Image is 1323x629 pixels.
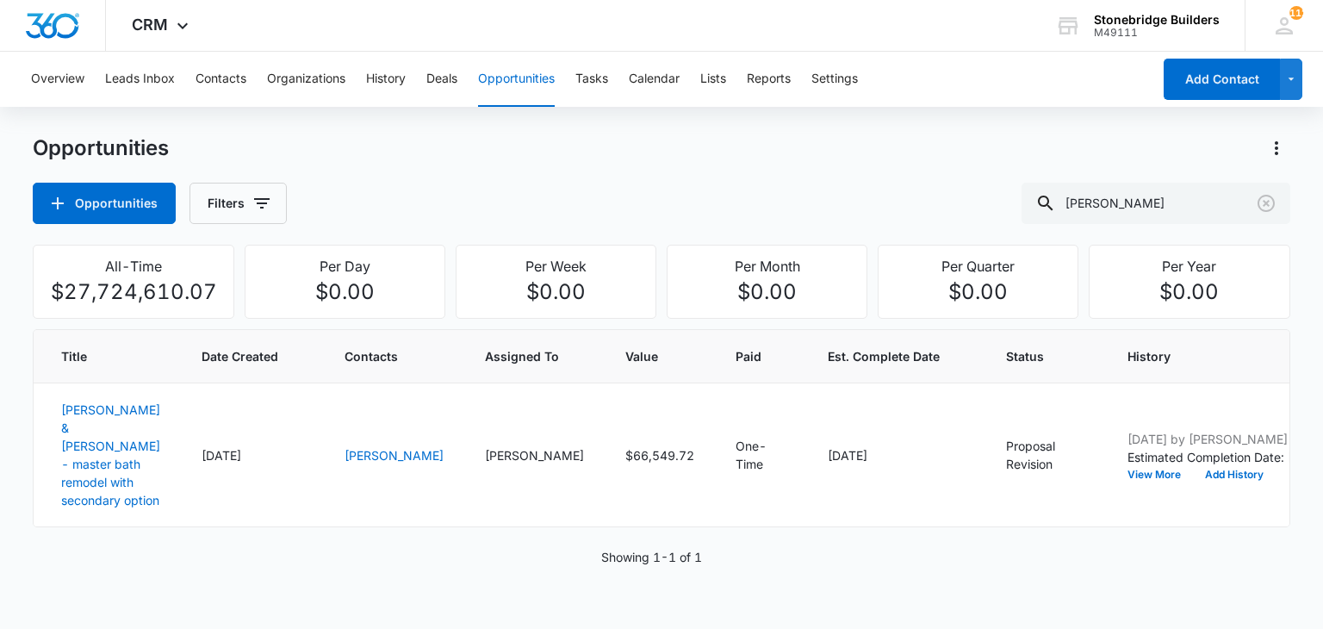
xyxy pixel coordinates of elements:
[345,448,444,463] a: [PERSON_NAME]
[1263,134,1290,162] button: Actions
[1100,277,1278,308] p: $0.00
[478,52,555,107] button: Opportunities
[575,52,608,107] button: Tasks
[1022,183,1290,224] input: Search Opportunities
[44,256,222,277] p: All-Time
[189,183,287,224] button: Filters
[678,256,856,277] p: Per Month
[889,277,1067,308] p: $0.00
[1127,470,1193,480] button: View More
[467,277,645,308] p: $0.00
[33,135,169,161] h1: Opportunities
[345,347,444,365] span: Contacts
[625,347,669,365] span: Value
[828,448,867,463] span: [DATE]
[61,402,160,508] a: [PERSON_NAME] & [PERSON_NAME] - master bath remodel with secondary option
[625,448,694,463] span: $66,549.72
[736,347,761,365] span: Paid
[1193,470,1276,480] button: Add History
[485,446,584,464] div: [PERSON_NAME]
[889,256,1067,277] p: Per Quarter
[700,52,726,107] button: Lists
[678,277,856,308] p: $0.00
[1289,6,1303,20] span: 112
[601,548,702,566] p: Showing 1-1 of 1
[467,256,645,277] p: Per Week
[366,52,406,107] button: History
[1006,347,1086,365] span: Status
[828,347,940,365] span: Est. Complete Date
[202,347,278,365] span: Date Created
[1094,13,1220,27] div: account name
[1094,27,1220,39] div: account id
[44,277,222,308] p: $27,724,610.07
[1252,190,1280,217] button: Clear
[426,52,457,107] button: Deals
[132,16,168,34] span: CRM
[1289,6,1303,20] div: notifications count
[715,383,807,527] td: One-Time
[33,183,176,224] button: Opportunities
[256,256,434,277] p: Per Day
[1006,437,1086,473] div: - - Select to Edit Field
[267,52,345,107] button: Organizations
[202,448,241,463] span: [DATE]
[1006,437,1055,473] p: Proposal Revision
[31,52,84,107] button: Overview
[105,52,175,107] button: Leads Inbox
[61,347,135,365] span: Title
[747,52,791,107] button: Reports
[811,52,858,107] button: Settings
[629,52,680,107] button: Calendar
[1100,256,1278,277] p: Per Year
[485,347,584,365] span: Assigned To
[196,52,246,107] button: Contacts
[256,277,434,308] p: $0.00
[1164,59,1280,100] button: Add Contact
